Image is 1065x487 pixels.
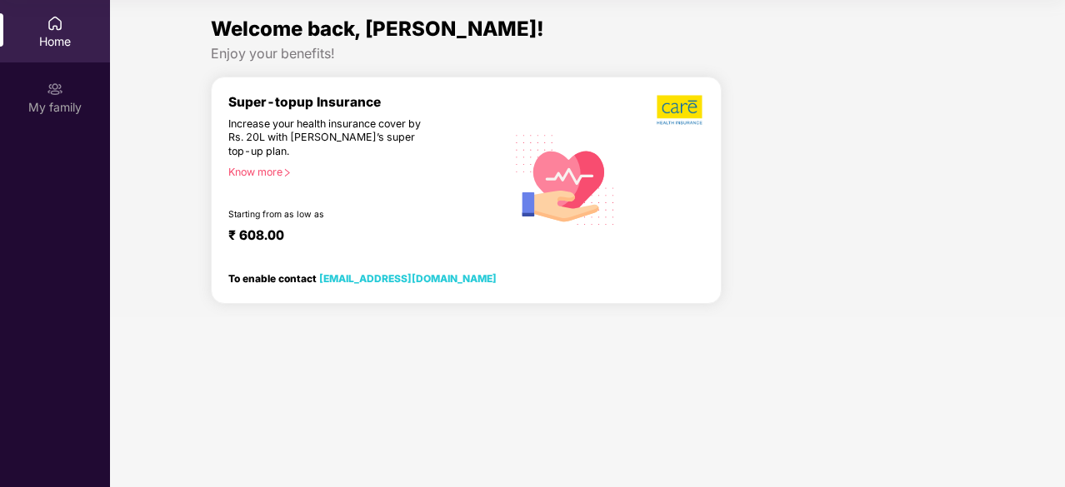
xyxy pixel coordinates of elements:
div: Increase your health insurance cover by Rs. 20L with [PERSON_NAME]’s super top-up plan. [228,117,434,159]
img: b5dec4f62d2307b9de63beb79f102df3.png [657,94,704,126]
img: svg+xml;base64,PHN2ZyB3aWR0aD0iMjAiIGhlaWdodD0iMjAiIHZpZXdCb3g9IjAgMCAyMCAyMCIgZmlsbD0ibm9uZSIgeG... [47,81,63,97]
div: ₹ 608.00 [228,227,489,247]
img: svg+xml;base64,PHN2ZyBpZD0iSG9tZSIgeG1sbnM9Imh0dHA6Ly93d3cudzMub3JnLzIwMDAvc3ZnIiB3aWR0aD0iMjAiIG... [47,15,63,32]
div: Super-topup Insurance [228,94,506,110]
span: Welcome back, [PERSON_NAME]! [211,17,544,41]
div: Know more [228,166,496,177]
span: right [282,168,292,177]
div: Enjoy your benefits! [211,45,964,62]
div: To enable contact [228,272,497,284]
a: [EMAIL_ADDRESS][DOMAIN_NAME] [319,272,497,285]
img: svg+xml;base64,PHN2ZyB4bWxucz0iaHR0cDovL3d3dy53My5vcmcvMjAwMC9zdmciIHhtbG5zOnhsaW5rPSJodHRwOi8vd3... [506,118,625,239]
div: Starting from as low as [228,209,435,221]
